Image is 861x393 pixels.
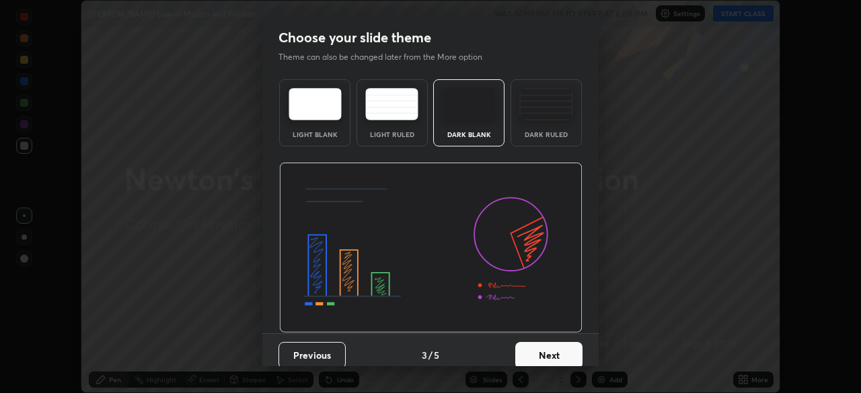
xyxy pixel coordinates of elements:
button: Next [515,342,583,369]
div: Dark Ruled [519,131,573,138]
div: Light Blank [288,131,342,138]
h2: Choose your slide theme [278,29,431,46]
img: darkRuledTheme.de295e13.svg [519,88,572,120]
img: darkTheme.f0cc69e5.svg [443,88,496,120]
div: Light Ruled [365,131,419,138]
p: Theme can also be changed later from the More option [278,51,496,63]
img: lightRuledTheme.5fabf969.svg [365,88,418,120]
h4: / [428,348,433,362]
img: darkThemeBanner.d06ce4a2.svg [279,163,583,333]
button: Previous [278,342,346,369]
h4: 3 [422,348,427,362]
img: lightTheme.e5ed3b09.svg [289,88,342,120]
h4: 5 [434,348,439,362]
div: Dark Blank [442,131,496,138]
